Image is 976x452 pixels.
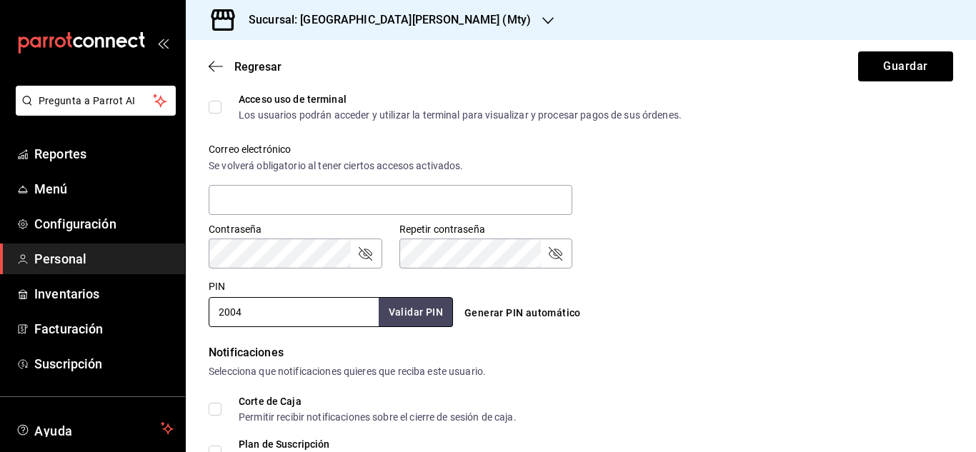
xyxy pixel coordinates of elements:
span: Suscripción [34,354,174,373]
div: Se volverá obligatorio al tener ciertos accesos activados. [209,159,572,174]
span: Pregunta a Parrot AI [39,94,154,109]
div: Permitir recibir notificaciones sobre el cierre de sesión de caja. [239,412,517,422]
div: Los usuarios podrán acceder y utilizar la terminal para visualizar y procesar pagos de sus órdenes. [239,110,682,120]
span: Personal [34,249,174,268]
span: Inventarios [34,284,174,303]
a: Pregunta a Parrot AI [10,104,176,119]
label: Correo electrónico [209,144,572,154]
label: PIN [209,281,225,291]
span: Menú [34,179,174,199]
span: Facturación [34,319,174,338]
button: Validar PIN [379,298,453,327]
button: Regresar [209,60,282,74]
input: 3 a 6 dígitos [209,297,379,327]
span: Reportes [34,144,174,164]
div: Corte de Caja [239,396,517,406]
span: Configuración [34,214,174,233]
button: passwordField [547,245,564,262]
button: Guardar [858,51,953,81]
button: Pregunta a Parrot AI [16,86,176,116]
span: Regresar [234,60,282,74]
label: Contraseña [209,224,382,234]
label: Repetir contraseña [399,224,573,234]
div: Notificaciones [209,344,953,361]
button: passwordField [357,245,374,262]
div: Plan de Suscripción [239,439,465,449]
span: Ayuda [34,420,155,437]
div: Selecciona que notificaciones quieres que reciba este usuario. [209,364,953,379]
div: Acceso uso de terminal [239,94,682,104]
h3: Sucursal: [GEOGRAPHIC_DATA][PERSON_NAME] (Mty) [237,11,531,29]
button: open_drawer_menu [157,37,169,49]
button: Generar PIN automático [459,300,587,326]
